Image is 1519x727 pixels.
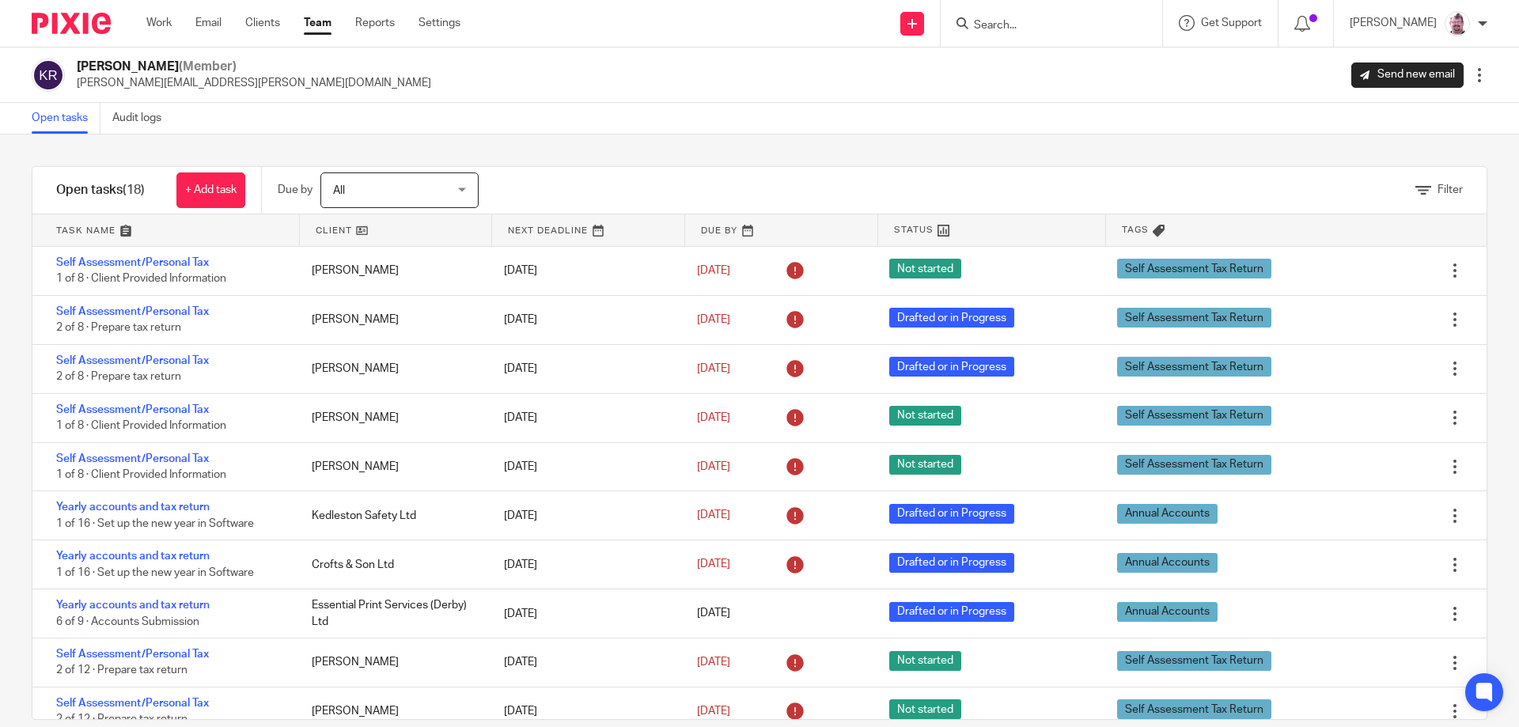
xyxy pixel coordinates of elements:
[77,75,431,91] p: [PERSON_NAME][EMAIL_ADDRESS][PERSON_NAME][DOMAIN_NAME]
[488,549,680,581] div: [DATE]
[889,259,961,278] span: Not started
[1117,406,1271,426] span: Self Assessment Tax Return
[488,598,680,630] div: [DATE]
[697,461,730,472] span: [DATE]
[296,353,488,384] div: [PERSON_NAME]
[56,649,209,660] a: Self Assessment/Personal Tax
[894,223,934,237] span: Status
[56,322,181,333] span: 2 of 8 · Prepare tax return
[1117,357,1271,377] span: Self Assessment Tax Return
[1350,15,1437,31] p: [PERSON_NAME]
[296,451,488,483] div: [PERSON_NAME]
[56,518,254,529] span: 1 of 16 · Set up the new year in Software
[56,551,210,562] a: Yearly accounts and tax return
[56,420,226,431] span: 1 of 8 · Client Provided Information
[56,714,188,725] span: 2 of 12 · Prepare tax return
[296,402,488,434] div: [PERSON_NAME]
[56,306,209,317] a: Self Assessment/Personal Tax
[278,182,313,198] p: Due by
[697,510,730,521] span: [DATE]
[179,60,237,73] span: (Member)
[1117,308,1271,328] span: Self Assessment Tax Return
[1117,553,1218,573] span: Annual Accounts
[296,500,488,532] div: Kedleston Safety Ltd
[697,608,730,619] span: [DATE]
[333,185,345,196] span: All
[355,15,395,31] a: Reports
[296,255,488,286] div: [PERSON_NAME]
[56,453,209,464] a: Self Assessment/Personal Tax
[419,15,460,31] a: Settings
[697,559,730,570] span: [DATE]
[488,255,680,286] div: [DATE]
[195,15,222,31] a: Email
[296,304,488,335] div: [PERSON_NAME]
[1122,223,1149,237] span: Tags
[1117,455,1271,475] span: Self Assessment Tax Return
[697,363,730,374] span: [DATE]
[889,357,1014,377] span: Drafted or in Progress
[697,412,730,423] span: [DATE]
[77,59,431,75] h2: [PERSON_NAME]
[296,695,488,727] div: [PERSON_NAME]
[889,308,1014,328] span: Drafted or in Progress
[1117,699,1271,719] span: Self Assessment Tax Return
[1117,602,1218,622] span: Annual Accounts
[296,646,488,678] div: [PERSON_NAME]
[1201,17,1262,28] span: Get Support
[56,616,199,627] span: 6 of 9 · Accounts Submission
[56,502,210,513] a: Yearly accounts and tax return
[697,657,730,668] span: [DATE]
[56,469,226,480] span: 1 of 8 · Client Provided Information
[32,103,100,134] a: Open tasks
[245,15,280,31] a: Clients
[176,172,245,208] a: + Add task
[304,15,331,31] a: Team
[697,706,730,717] span: [DATE]
[1438,184,1463,195] span: Filter
[889,699,961,719] span: Not started
[32,13,111,34] img: Pixie
[56,600,210,611] a: Yearly accounts and tax return
[488,304,680,335] div: [DATE]
[56,567,254,578] span: 1 of 16 · Set up the new year in Software
[1117,504,1218,524] span: Annual Accounts
[32,59,65,92] img: svg%3E
[296,589,488,638] div: Essential Print Services (Derby) Ltd
[889,504,1014,524] span: Drafted or in Progress
[56,698,209,709] a: Self Assessment/Personal Tax
[1445,11,1470,36] img: KD3.png
[123,184,145,196] span: (18)
[697,265,730,276] span: [DATE]
[56,371,181,382] span: 2 of 8 · Prepare tax return
[488,402,680,434] div: [DATE]
[1351,62,1464,88] a: Send new email
[697,314,730,325] span: [DATE]
[56,274,226,285] span: 1 of 8 · Client Provided Information
[488,500,680,532] div: [DATE]
[56,404,209,415] a: Self Assessment/Personal Tax
[1117,259,1271,278] span: Self Assessment Tax Return
[488,451,680,483] div: [DATE]
[56,665,188,676] span: 2 of 12 · Prepare tax return
[56,355,209,366] a: Self Assessment/Personal Tax
[56,257,209,268] a: Self Assessment/Personal Tax
[296,549,488,581] div: Crofts & Son Ltd
[889,651,961,671] span: Not started
[889,455,961,475] span: Not started
[146,15,172,31] a: Work
[1117,651,1271,671] span: Self Assessment Tax Return
[488,353,680,384] div: [DATE]
[488,646,680,678] div: [DATE]
[889,553,1014,573] span: Drafted or in Progress
[56,182,145,199] h1: Open tasks
[889,602,1014,622] span: Drafted or in Progress
[889,406,961,426] span: Not started
[112,103,173,134] a: Audit logs
[972,19,1115,33] input: Search
[488,695,680,727] div: [DATE]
